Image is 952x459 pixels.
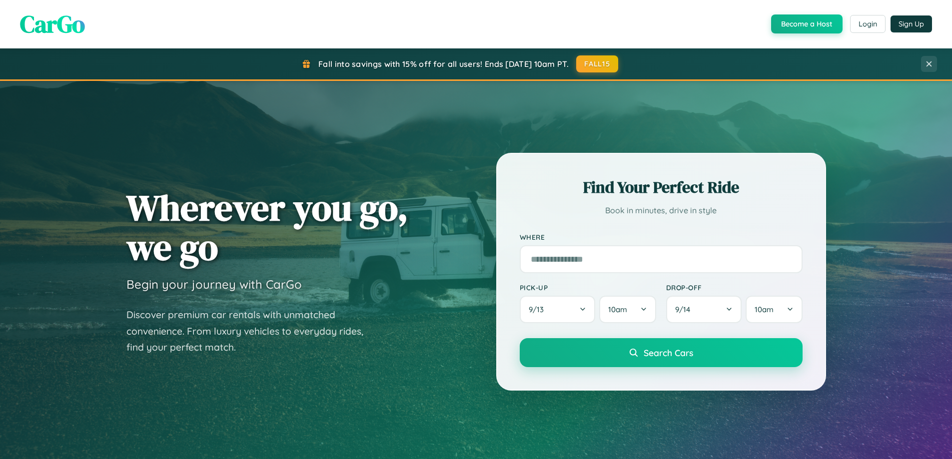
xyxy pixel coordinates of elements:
[746,296,802,323] button: 10am
[126,188,408,267] h1: Wherever you go, we go
[126,277,302,292] h3: Begin your journey with CarGo
[318,59,569,69] span: Fall into savings with 15% off for all users! Ends [DATE] 10am PT.
[520,296,596,323] button: 9/13
[126,307,376,356] p: Discover premium car rentals with unmatched convenience. From luxury vehicles to everyday rides, ...
[608,305,627,314] span: 10am
[529,305,549,314] span: 9 / 13
[520,338,803,367] button: Search Cars
[666,283,803,292] label: Drop-off
[576,55,618,72] button: FALL15
[520,176,803,198] h2: Find Your Perfect Ride
[755,305,774,314] span: 10am
[771,14,843,33] button: Become a Host
[520,233,803,241] label: Where
[520,203,803,218] p: Book in minutes, drive in style
[599,296,656,323] button: 10am
[891,15,932,32] button: Sign Up
[675,305,695,314] span: 9 / 14
[520,283,656,292] label: Pick-up
[644,347,693,358] span: Search Cars
[20,7,85,40] span: CarGo
[850,15,886,33] button: Login
[666,296,742,323] button: 9/14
